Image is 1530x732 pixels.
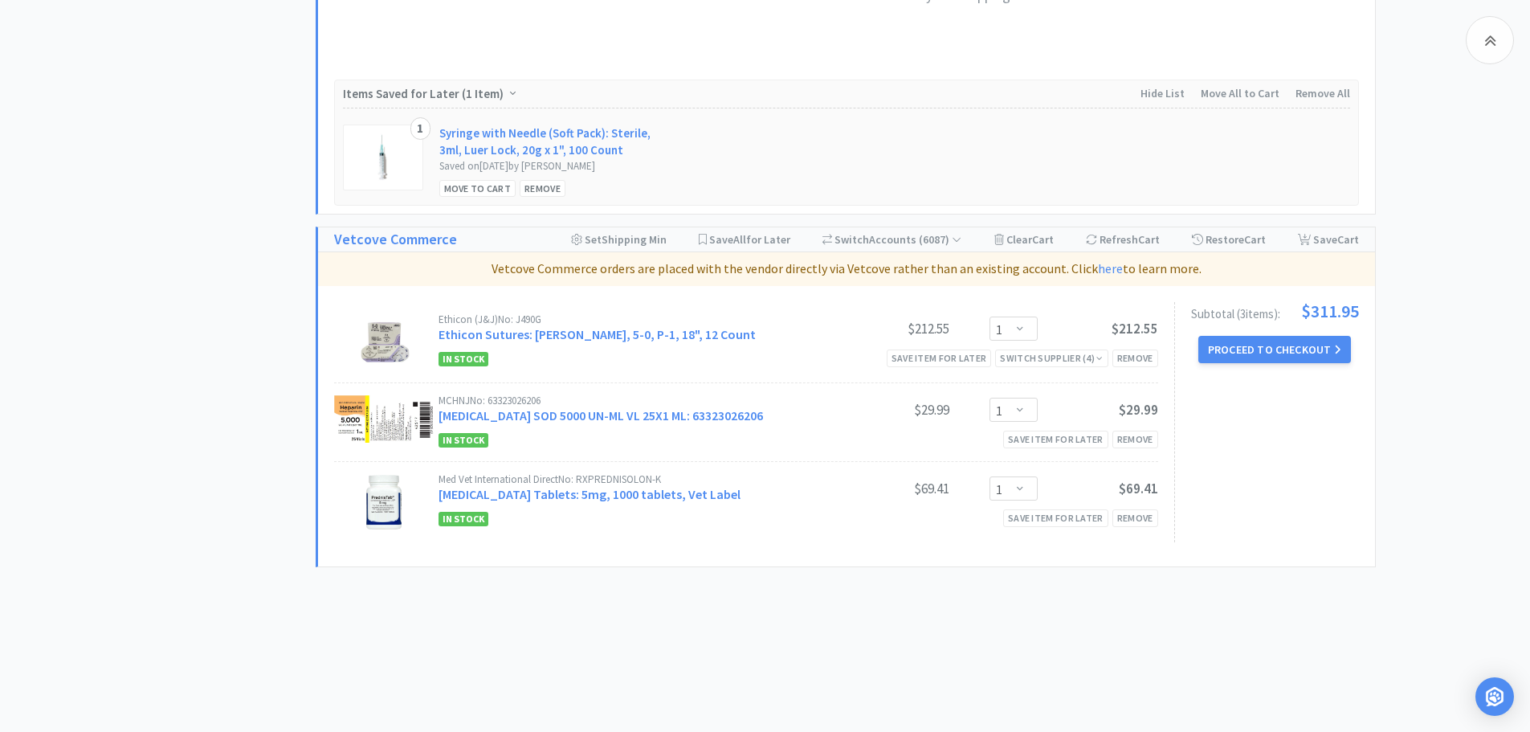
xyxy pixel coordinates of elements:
[1098,260,1123,276] a: here
[466,86,500,101] span: 1 Item
[439,474,829,485] div: Med Vet International Direct No: RXPREDNISOLON-K
[439,125,668,158] a: Syringe with Needle (Soft Pack): Sterile, 3ml, Luer Lock, 20g x 1", 100 Count
[439,407,763,423] a: [MEDICAL_DATA] SOD 5000 UN-ML VL 25X1 ML: 63323026206
[829,319,949,338] div: $212.55
[1198,336,1351,363] button: Proceed to Checkout
[822,227,962,251] div: Accounts
[1112,350,1158,366] div: Remove
[439,486,741,502] a: [MEDICAL_DATA] Tablets: 5mg, 1000 tablets, Vet Label
[439,352,488,366] span: In Stock
[1140,86,1185,100] span: Hide List
[1003,431,1108,448] div: Save item for later
[356,314,412,370] img: 169c9011006d4b0b97cf6796a2b3bf09_61169.jpeg
[324,259,1369,280] p: Vetcove Commerce orders are placed with the vendor directly via Vetcove rather than an existing a...
[520,180,565,197] div: Remove
[439,326,756,342] a: Ethicon Sutures: [PERSON_NAME], 5-0, P-1, 18", 12 Count
[334,228,457,251] a: Vetcove Commerce
[343,86,508,101] span: Items Saved for Later ( )
[1191,302,1359,320] div: Subtotal ( 3 item s ):
[1119,401,1158,419] span: $29.99
[733,232,746,247] span: All
[585,232,602,247] span: Set
[1086,227,1160,251] div: Refresh
[439,433,488,448] span: In Stock
[334,395,435,443] img: b26847e9565648809d368c1e3004c9bf.jpeg
[829,400,949,419] div: $29.99
[916,232,961,247] span: ( 6087 )
[1298,227,1359,251] div: Save
[571,227,667,251] div: Shipping Min
[439,158,668,175] div: Saved on [DATE] by [PERSON_NAME]
[439,314,829,325] div: Ethicon (J&J) No: J490G
[439,512,488,526] span: In Stock
[1000,350,1103,366] div: Switch Supplier ( 4 )
[1201,86,1279,100] span: Move All to Cart
[1295,86,1350,100] span: Remove All
[1337,232,1359,247] span: Cart
[994,227,1054,251] div: Clear
[1112,509,1158,526] div: Remove
[1138,232,1160,247] span: Cart
[1244,232,1266,247] span: Cart
[1112,431,1158,448] div: Remove
[439,180,516,197] div: Move to Cart
[834,232,869,247] span: Switch
[887,350,992,366] div: Save item for later
[709,232,790,247] span: Save for Later
[1119,480,1158,497] span: $69.41
[1192,227,1266,251] div: Restore
[1112,320,1158,337] span: $212.55
[356,474,412,530] img: 093b1ea7202149649fd88b5ee8108ba7.jpg
[1475,677,1514,716] div: Open Intercom Messenger
[1003,509,1108,526] div: Save item for later
[1301,302,1359,320] span: $311.95
[1032,232,1054,247] span: Cart
[410,117,430,140] div: 1
[829,479,949,498] div: $69.41
[377,133,388,182] img: 9cc72de2537040ec923c010ee5d8e8e1_111894.jpeg
[439,395,829,406] div: MCHNJ No: 63323026206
